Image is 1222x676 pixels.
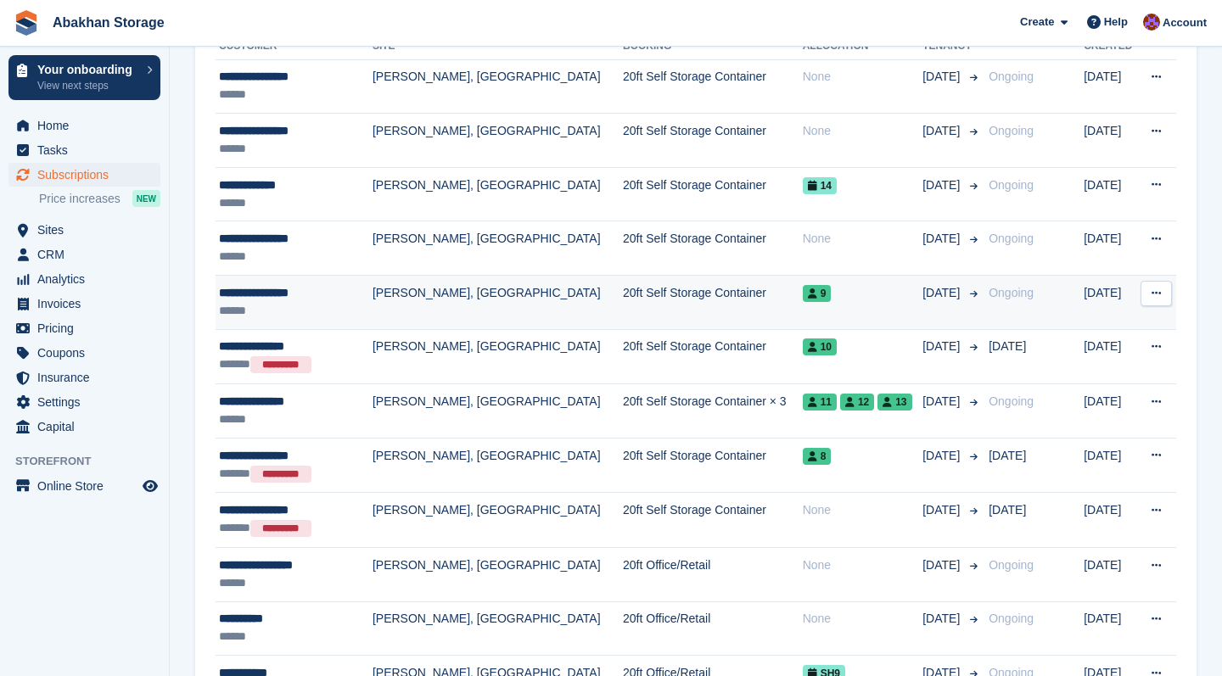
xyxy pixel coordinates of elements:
[922,610,963,628] span: [DATE]
[1084,329,1137,384] td: [DATE]
[803,68,923,86] div: None
[37,138,139,162] span: Tasks
[1020,14,1054,31] span: Create
[989,503,1026,517] span: [DATE]
[803,394,837,411] span: 11
[39,191,121,207] span: Price increases
[37,390,139,414] span: Settings
[8,267,160,291] a: menu
[37,341,139,365] span: Coupons
[989,178,1034,192] span: Ongoing
[1084,384,1137,439] td: [DATE]
[989,124,1034,137] span: Ongoing
[373,601,623,656] td: [PERSON_NAME], [GEOGRAPHIC_DATA]
[140,476,160,496] a: Preview store
[623,329,803,384] td: 20ft Self Storage Container
[803,33,923,60] th: Allocation
[15,453,169,470] span: Storefront
[14,10,39,36] img: stora-icon-8386f47178a22dfd0bd8f6a31ec36ba5ce8667c1dd55bd0f319d3a0aa187defe.svg
[37,64,138,75] p: Your onboarding
[1104,14,1128,31] span: Help
[37,243,139,266] span: CRM
[623,221,803,276] td: 20ft Self Storage Container
[1084,114,1137,168] td: [DATE]
[373,329,623,384] td: [PERSON_NAME], [GEOGRAPHIC_DATA]
[37,366,139,389] span: Insurance
[1163,14,1207,31] span: Account
[922,447,963,465] span: [DATE]
[803,610,923,628] div: None
[922,230,963,248] span: [DATE]
[8,316,160,340] a: menu
[8,114,160,137] a: menu
[1084,493,1137,548] td: [DATE]
[373,548,623,602] td: [PERSON_NAME], [GEOGRAPHIC_DATA]
[373,384,623,439] td: [PERSON_NAME], [GEOGRAPHIC_DATA]
[216,33,373,60] th: Customer
[8,474,160,498] a: menu
[922,68,963,86] span: [DATE]
[922,393,963,411] span: [DATE]
[623,167,803,221] td: 20ft Self Storage Container
[623,601,803,656] td: 20ft Office/Retail
[989,449,1026,462] span: [DATE]
[1084,33,1137,60] th: Created
[922,33,982,60] th: Tenancy
[840,394,874,411] span: 12
[803,122,923,140] div: None
[37,292,139,316] span: Invoices
[989,232,1034,245] span: Ongoing
[37,267,139,291] span: Analytics
[37,78,138,93] p: View next steps
[37,316,139,340] span: Pricing
[623,114,803,168] td: 20ft Self Storage Container
[373,221,623,276] td: [PERSON_NAME], [GEOGRAPHIC_DATA]
[1084,548,1137,602] td: [DATE]
[37,218,139,242] span: Sites
[373,114,623,168] td: [PERSON_NAME], [GEOGRAPHIC_DATA]
[8,163,160,187] a: menu
[989,70,1034,83] span: Ongoing
[8,138,160,162] a: menu
[1084,276,1137,330] td: [DATE]
[989,394,1034,408] span: Ongoing
[877,394,911,411] span: 13
[373,33,623,60] th: Site
[623,438,803,493] td: 20ft Self Storage Container
[922,284,963,302] span: [DATE]
[1084,601,1137,656] td: [DATE]
[989,286,1034,299] span: Ongoing
[37,114,139,137] span: Home
[8,390,160,414] a: menu
[373,438,623,493] td: [PERSON_NAME], [GEOGRAPHIC_DATA]
[1084,167,1137,221] td: [DATE]
[803,556,923,574] div: None
[803,285,832,302] span: 9
[46,8,171,36] a: Abakhan Storage
[922,556,963,574] span: [DATE]
[373,59,623,114] td: [PERSON_NAME], [GEOGRAPHIC_DATA]
[922,122,963,140] span: [DATE]
[623,384,803,439] td: 20ft Self Storage Container × 3
[623,33,803,60] th: Booking
[8,243,160,266] a: menu
[8,341,160,365] a: menu
[39,189,160,208] a: Price increases NEW
[373,493,623,548] td: [PERSON_NAME], [GEOGRAPHIC_DATA]
[1143,14,1160,31] img: William Abakhan
[989,558,1034,572] span: Ongoing
[8,292,160,316] a: menu
[623,276,803,330] td: 20ft Self Storage Container
[37,163,139,187] span: Subscriptions
[803,448,832,465] span: 8
[37,415,139,439] span: Capital
[623,548,803,602] td: 20ft Office/Retail
[803,177,837,194] span: 14
[132,190,160,207] div: NEW
[623,493,803,548] td: 20ft Self Storage Container
[989,612,1034,625] span: Ongoing
[803,501,923,519] div: None
[803,338,837,355] span: 10
[1084,221,1137,276] td: [DATE]
[922,338,963,355] span: [DATE]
